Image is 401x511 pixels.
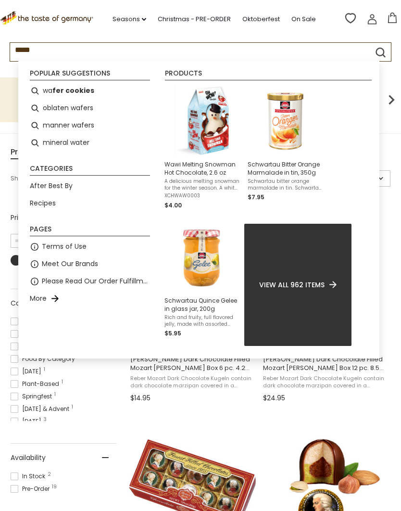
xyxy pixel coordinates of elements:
[26,290,154,307] li: More
[161,82,244,214] li: Wawi Melting Snowman Hot Chocolate, 2.6 oz
[164,192,240,199] span: XCHWAW0003
[30,180,73,192] a: After Best By
[263,393,285,403] span: $24.95
[30,70,150,80] li: Popular suggestions
[158,14,231,25] a: Christmas - PRE-ORDER
[26,178,154,195] li: After Best By
[11,355,78,363] span: Food By Category
[11,380,62,388] span: Plant-Based
[30,165,150,176] li: Categories
[164,86,240,210] a: Wawi Melting Snowman Hot Chocolate, 2.6 ozA delicious melting snowman for the winter season. A wh...
[164,222,240,338] a: Schwartau Quince GeleeSchwartau Quince Gelee in glass jar, 200gRich and fruity, full flavored jel...
[161,218,244,342] li: Schwartau Quince Gelee in glass jar, 200g
[130,393,150,403] span: $14.95
[242,14,280,25] a: Oktoberfest
[11,392,55,401] span: Springfest
[164,314,240,328] span: Rich and fruity, full flavored jelly, made with assorted quinces. Pairs wonderfully with cheese. ...
[42,276,150,287] a: Please Read Our Order Fulfillment Policies
[72,405,73,409] span: 1
[30,226,150,236] li: Pages
[167,222,237,292] img: Schwartau Quince Gelee
[26,195,154,212] li: Recipes
[164,178,240,192] span: A delicious melting snowman for the winter season. A white chocolate snowman filled with milk cho...
[263,355,388,372] span: [PERSON_NAME] Dark Chocolate Filled Mozart [PERSON_NAME] Box 12 pc. 8.5 oz.
[26,117,154,134] li: manner wafers
[11,330,69,338] span: Discount Deals
[248,193,264,201] span: $7.95
[248,160,323,177] span: Schwartau Bitter Orange Marmalade in tin, 350g
[248,178,323,192] span: Schwartau bitter orange marmalade in tin. Schwartau is a traditional, well known fruit product ma...
[164,160,240,177] span: Wawi Melting Snowman Hot Chocolate, 2.6 oz
[26,255,154,273] li: Meet Our Brands
[164,201,182,209] span: $4.00
[26,82,154,100] li: wafer cookies
[244,223,352,346] li: View all 962 items
[11,342,44,351] span: [DATE]
[26,134,154,152] li: mineral water
[248,86,323,210] a: Schwartau Bitter Orange MarmaladeSchwartau Bitter Orange Marmalade in tin, 350gSchwartau bitter o...
[11,367,44,376] span: [DATE]
[44,367,45,372] span: 1
[44,417,47,422] span: 3
[77,355,79,359] span: 1
[26,273,154,290] li: Please Read Our Order Fulfillment Policies
[11,298,42,308] span: Category
[11,170,244,187] div: Showing results for " "
[42,241,87,252] a: Terms of Use
[263,375,388,390] span: Reber Mozart Dark Chocolate Kugeln contain dark chocolate marzipan covered in a selection of fine...
[11,213,34,223] span: Price
[52,485,57,489] span: 19
[26,238,154,255] li: Terms of Use
[26,100,154,117] li: oblaten wafers
[130,375,255,390] span: Reber Mozart Dark Chocolate Kugeln contain dark chocolate marzipan covered in a selection of fine...
[18,61,379,358] div: Instant Search Results
[52,85,94,96] b: fer cookies
[11,234,57,248] input: Minimum value
[165,70,371,80] li: Products
[244,82,327,214] li: Schwartau Bitter Orange Marmalade in tin, 350g
[164,296,240,313] span: Schwartau Quince Gelee in glass jar, 200g
[11,145,53,159] a: View Products Tab
[11,485,52,493] span: Pre-Order
[291,14,316,25] a: On Sale
[48,472,51,477] span: 2
[11,472,48,481] span: In Stock
[54,392,56,397] span: 1
[382,90,401,109] img: next arrow
[164,329,181,337] span: $5.95
[11,453,46,463] span: Availability
[62,380,63,384] span: 1
[130,355,255,372] span: [PERSON_NAME] Dark Chocolate Filled Mozart [PERSON_NAME] Box 6 pc. 4.2 oz.
[30,198,56,209] a: Recipes
[11,405,72,413] span: [DATE] & Advent
[259,280,325,290] span: View all 962 items
[113,14,146,25] a: Seasons
[251,86,320,156] img: Schwartau Bitter Orange Marmalade
[42,258,98,269] a: Meet Our Brands
[11,417,44,426] span: [DATE]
